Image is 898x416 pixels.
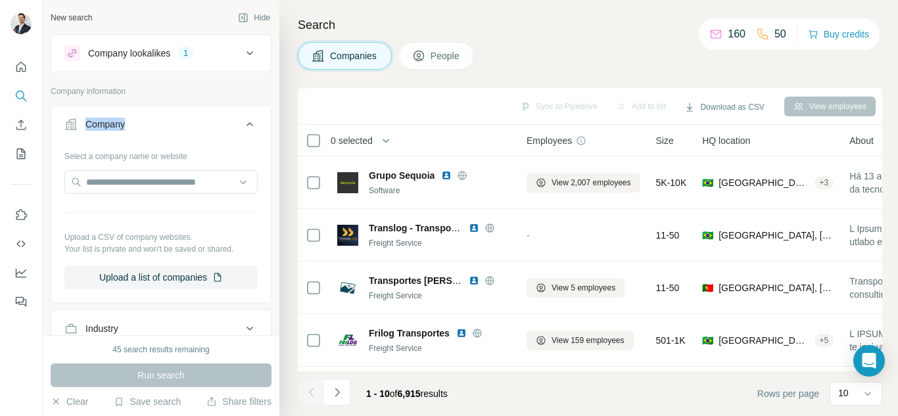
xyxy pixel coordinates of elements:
img: Avatar [11,13,32,34]
span: [GEOGRAPHIC_DATA], [GEOGRAPHIC_DATA] [719,334,809,347]
span: View 159 employees [552,335,625,346]
span: Frilog Transportes [369,327,450,340]
div: Freight Service [369,237,511,249]
div: 1 [178,47,193,59]
span: Grupo Sequoia [369,169,435,182]
div: Freight Service [369,290,511,302]
img: LinkedIn logo [456,328,467,338]
button: Hide [229,8,279,28]
button: Upload a list of companies [64,266,258,289]
p: 160 [728,26,745,42]
span: 🇧🇷 [702,229,713,242]
span: 11-50 [656,281,680,294]
div: Company [85,118,125,131]
button: Industry [51,313,271,344]
button: Search [11,84,32,108]
span: View 2,007 employees [552,177,631,189]
span: 1 - 10 [366,388,390,399]
button: Share filters [206,395,272,408]
button: Company [51,108,271,145]
div: Select a company name or website [64,145,258,162]
button: Quick start [11,55,32,79]
span: - [527,230,530,241]
img: Logo of Transportes Atalaia Lda [337,277,358,298]
span: results [366,388,448,399]
span: 🇵🇹 [702,281,713,294]
button: Buy credits [808,25,869,43]
button: Download as CSV [675,97,773,117]
button: Use Surfe on LinkedIn [11,203,32,227]
div: 45 search results remaining [112,344,209,356]
span: Size [656,134,674,147]
span: View 5 employees [552,282,615,294]
span: 5K-10K [656,176,687,189]
span: 🇧🇷 [702,334,713,347]
img: Logo of Translog - Transportando sua Marca [337,225,358,246]
button: Feedback [11,290,32,313]
button: View 159 employees [527,331,634,350]
p: 10 [838,386,849,400]
span: Transportes [PERSON_NAME] [369,275,501,286]
button: Dashboard [11,261,32,285]
div: New search [51,12,92,24]
img: LinkedIn logo [469,275,479,286]
span: Rows per page [757,387,819,400]
button: View 2,007 employees [527,173,640,193]
div: + 5 [815,335,834,346]
p: Your list is private and won't be saved or shared. [64,243,258,255]
span: 0 selected [331,134,373,147]
span: People [431,49,461,62]
button: Clear [51,395,88,408]
span: [GEOGRAPHIC_DATA], [GEOGRAPHIC_DATA] [719,281,834,294]
button: Company lookalikes1 [51,37,271,69]
span: Companies [330,49,378,62]
img: Logo of Frilog Transportes [337,330,358,351]
p: Company information [51,85,272,97]
button: Save search [114,395,181,408]
img: LinkedIn logo [441,170,452,181]
span: [GEOGRAPHIC_DATA], [GEOGRAPHIC_DATA] [719,229,834,242]
span: 🇧🇷 [702,176,713,189]
span: Translog - Transportando sua Marca [369,223,527,233]
span: HQ location [702,134,750,147]
button: My lists [11,142,32,166]
p: Upload a CSV of company websites. [64,231,258,243]
div: Open Intercom Messenger [853,345,885,377]
div: Industry [85,322,118,335]
div: Company lookalikes [88,47,170,60]
p: 50 [774,26,786,42]
span: of [390,388,398,399]
span: 11-50 [656,229,680,242]
button: Enrich CSV [11,113,32,137]
button: Navigate to next page [324,379,350,405]
img: Logo of Grupo Sequoia [337,172,358,193]
span: Employees [527,134,572,147]
button: Use Surfe API [11,232,32,256]
span: 501-1K [656,334,686,347]
h4: Search [298,16,882,34]
button: View 5 employees [527,278,625,298]
div: Freight Service [369,342,511,354]
span: About [849,134,874,147]
span: 6,915 [398,388,421,399]
div: + 3 [815,177,834,189]
img: LinkedIn logo [469,223,479,233]
div: Software [369,185,511,196]
span: [GEOGRAPHIC_DATA], [GEOGRAPHIC_DATA] [719,176,809,189]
